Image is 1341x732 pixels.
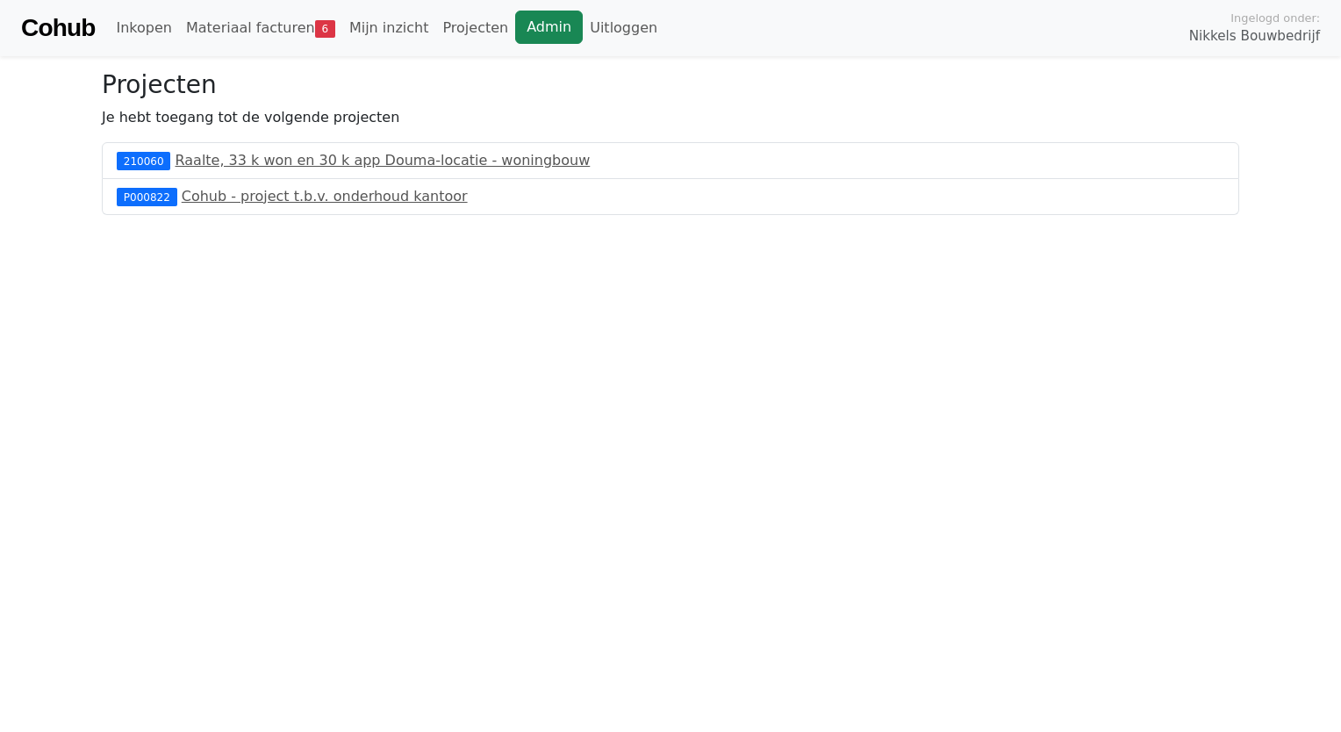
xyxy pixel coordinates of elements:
div: P000822 [117,188,177,205]
span: Nikkels Bouwbedrijf [1189,26,1320,47]
p: Je hebt toegang tot de volgende projecten [102,107,1239,128]
a: Projecten [435,11,515,46]
a: Admin [515,11,583,44]
a: Mijn inzicht [342,11,436,46]
a: Raalte, 33 k won en 30 k app Douma-locatie - woningbouw [176,152,591,169]
a: Inkopen [109,11,178,46]
a: Cohub - project t.b.v. onderhoud kantoor [182,188,468,205]
div: 210060 [117,152,170,169]
h3: Projecten [102,70,1239,100]
span: Ingelogd onder: [1230,10,1320,26]
a: Cohub [21,7,95,49]
span: 6 [315,20,335,38]
a: Uitloggen [583,11,664,46]
a: Materiaal facturen6 [179,11,342,46]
